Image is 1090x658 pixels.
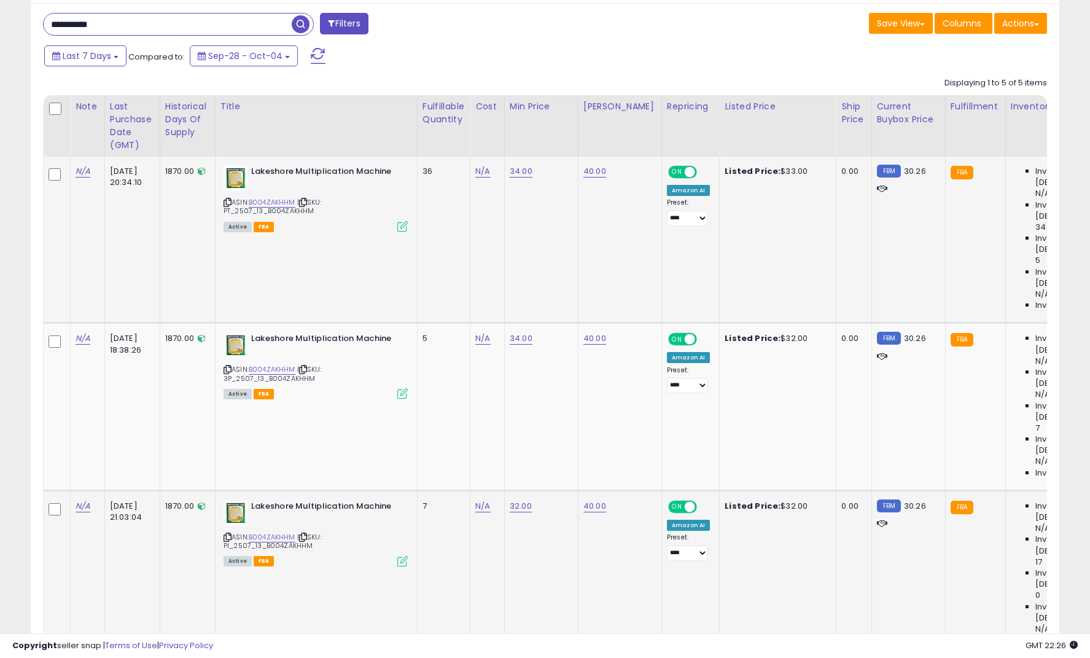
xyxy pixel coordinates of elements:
b: Listed Price: [725,332,781,344]
small: FBM [877,332,901,345]
b: Lakeshore Multiplication Machine [251,333,400,348]
div: Amazon AI [667,352,710,363]
span: 34 [1035,222,1046,233]
span: OFF [695,334,715,345]
div: Preset: [667,366,710,394]
img: 51XdjBBct3L._SL40_.jpg [224,333,248,358]
div: Title [220,100,412,113]
span: N/A [1035,389,1050,400]
a: 40.00 [583,332,606,345]
span: 0 [1035,590,1040,601]
b: Lakeshore Multiplication Machine [251,501,400,515]
div: $32.00 [725,501,827,512]
span: 7 [1035,423,1040,434]
div: Fulfillable Quantity [422,100,465,126]
a: B004ZAKHHM [249,532,295,542]
b: Listed Price: [725,165,781,177]
img: 51XdjBBct3L._SL40_.jpg [224,166,248,190]
span: | SKU: PI_2507_13_B004ZAKHHM [224,532,322,550]
div: Amazon AI [667,185,710,196]
a: N/A [475,332,490,345]
span: N/A [1035,356,1050,367]
div: Note [76,100,99,113]
div: 1870.00 [165,501,206,512]
div: 1870.00 [165,166,206,177]
a: B004ZAKHHM [249,364,295,375]
a: N/A [76,165,90,178]
div: 7 [422,501,461,512]
div: Preset: [667,198,710,226]
div: 5 [422,333,461,344]
div: Ship Price [841,100,866,126]
small: FBA [951,166,973,179]
span: FBA [254,222,274,232]
span: N/A [1035,456,1050,467]
div: Repricing [667,100,714,113]
div: 0.00 [841,501,862,512]
small: FBA [951,501,973,514]
span: FBA [254,389,274,399]
span: N/A [1035,624,1050,635]
a: 34.00 [510,165,532,178]
div: 1870.00 [165,333,206,344]
div: ASIN: [224,333,408,398]
span: 2025-10-12 22:26 GMT [1026,640,1078,651]
span: FBA [254,556,274,566]
a: N/A [475,165,490,178]
div: Fulfillment [951,100,1000,113]
span: All listings currently available for purchase on Amazon [224,222,252,232]
div: [DATE] 21:03:04 [110,501,150,523]
div: 36 [422,166,461,177]
div: 0.00 [841,333,862,344]
span: Columns [943,17,981,29]
div: [DATE] 18:38:26 [110,333,150,355]
span: ON [669,334,685,345]
button: Columns [935,13,992,34]
div: Displaying 1 to 5 of 5 items [944,77,1047,89]
span: N/A [1035,523,1050,534]
button: Sep-28 - Oct-04 [190,45,298,66]
a: Privacy Policy [159,640,213,651]
div: Listed Price [725,100,831,113]
div: ASIN: [224,166,408,230]
div: 0.00 [841,166,862,177]
button: Actions [994,13,1047,34]
span: N/A [1035,188,1050,199]
div: Preset: [667,533,710,561]
span: OFF [695,167,715,178]
span: 30.26 [904,332,926,344]
span: ON [669,501,685,512]
div: $32.00 [725,333,827,344]
a: B004ZAKHHM [249,197,295,208]
span: 30.26 [904,500,926,512]
div: Current Buybox Price [877,100,940,126]
b: Lakeshore Multiplication Machine [251,166,400,181]
b: Listed Price: [725,500,781,512]
span: 17 [1035,557,1042,568]
div: Historical Days Of Supply [165,100,210,139]
span: | SKU: 3P_2507_13_B004ZAKHHM [224,364,322,383]
small: FBA [951,333,973,347]
div: ASIN: [224,501,408,565]
span: OFF [695,501,715,512]
span: Compared to: [128,51,185,63]
span: All listings currently available for purchase on Amazon [224,389,252,399]
strong: Copyright [12,640,57,651]
div: [DATE] 20:34:10 [110,166,150,188]
button: Last 7 Days [44,45,127,66]
span: ON [669,167,685,178]
span: | SKU: PT_2507_13_B004ZAKHHM [224,197,322,216]
div: Min Price [510,100,573,113]
a: 40.00 [583,500,606,512]
a: N/A [76,332,90,345]
div: seller snap | | [12,640,213,652]
a: N/A [475,500,490,512]
small: FBM [877,165,901,178]
button: Filters [320,13,368,34]
a: 34.00 [510,332,532,345]
span: Sep-28 - Oct-04 [208,50,282,62]
span: 30.26 [904,165,926,177]
a: 32.00 [510,500,532,512]
button: Save View [869,13,933,34]
span: Last 7 Days [63,50,111,62]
